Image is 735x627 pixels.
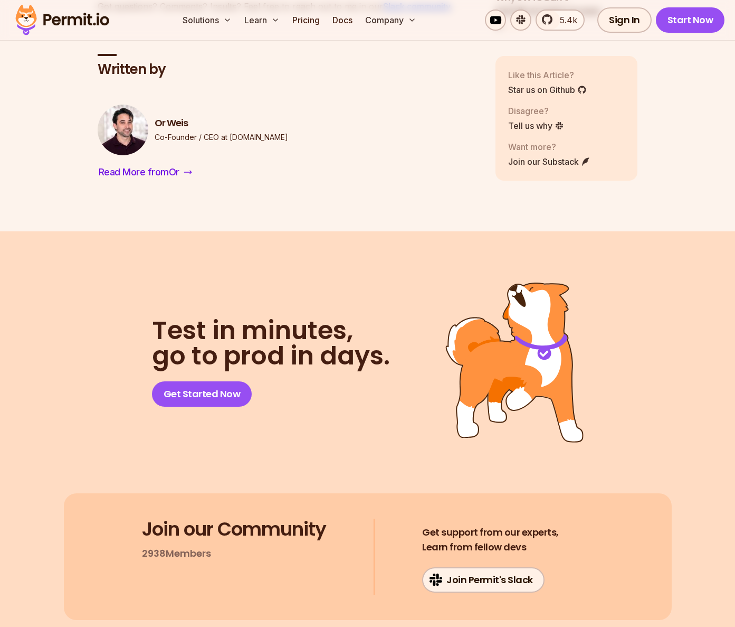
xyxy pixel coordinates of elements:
[656,7,725,33] a: Start Now
[508,155,590,168] a: Join our Substack
[142,546,211,561] p: 2938 Members
[11,2,114,38] img: Permit logo
[328,10,357,31] a: Docs
[99,165,179,180] span: Read More from Or
[508,119,564,132] a: Tell us why
[240,10,284,31] button: Learn
[98,164,193,181] a: Read More fromOr
[422,567,545,593] a: Join Permit's Slack
[597,7,652,33] a: Sign In
[152,318,390,369] h2: go to prod in days.
[288,10,324,31] a: Pricing
[536,10,585,31] a: 5.4k
[508,69,587,81] p: Like this Article?
[152,318,390,343] span: Test in minutes,
[508,83,587,96] a: Star us on Github
[508,105,564,117] p: Disagree?
[142,519,326,540] h3: Join our Community
[361,10,421,31] button: Company
[178,10,236,31] button: Solutions
[98,60,479,79] h2: Written by
[508,141,590,153] p: Want more?
[155,117,288,130] h3: Or Weis
[422,525,559,555] h4: Learn from fellow devs
[155,132,288,143] p: Co-Founder / CEO at [DOMAIN_NAME]
[553,14,577,26] span: 5.4k
[152,381,252,407] a: Get Started Now
[98,105,148,155] img: Or Weis
[422,525,559,540] span: Get support from our experts,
